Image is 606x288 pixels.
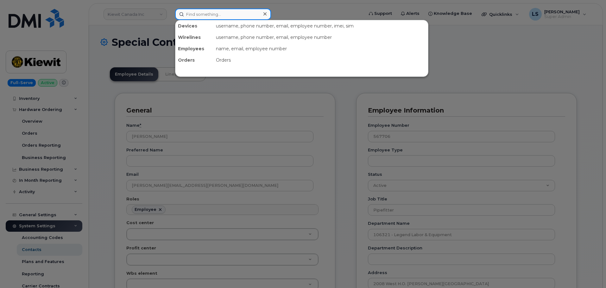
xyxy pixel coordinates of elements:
div: Orders [175,54,213,66]
div: username, phone number, email, employee number, imei, sim [213,20,428,32]
div: name, email, employee number [213,43,428,54]
div: Orders [213,54,428,66]
div: username, phone number, email, employee number [213,32,428,43]
div: Devices [175,20,213,32]
div: Wirelines [175,32,213,43]
iframe: Messenger Launcher [578,260,601,283]
div: Employees [175,43,213,54]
